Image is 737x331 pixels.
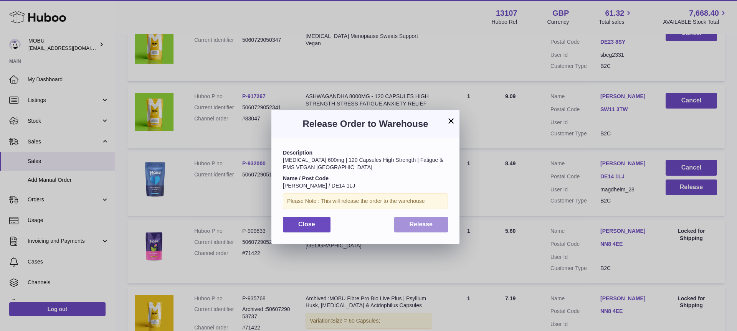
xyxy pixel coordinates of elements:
button: Release [394,217,448,232]
strong: Name / Post Code [283,175,329,181]
button: × [446,116,456,125]
strong: Description [283,150,312,156]
h3: Release Order to Warehouse [283,118,448,130]
span: [PERSON_NAME] / DE14 1LJ [283,183,355,189]
span: Close [298,221,315,227]
span: [MEDICAL_DATA] 600mg | 120 Capsules High Strength | Fatigue & PMS VEGAN [GEOGRAPHIC_DATA] [283,157,443,170]
button: Close [283,217,330,232]
span: Release [410,221,433,227]
div: Please Note : This will release the order to the warehouse [283,193,448,209]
